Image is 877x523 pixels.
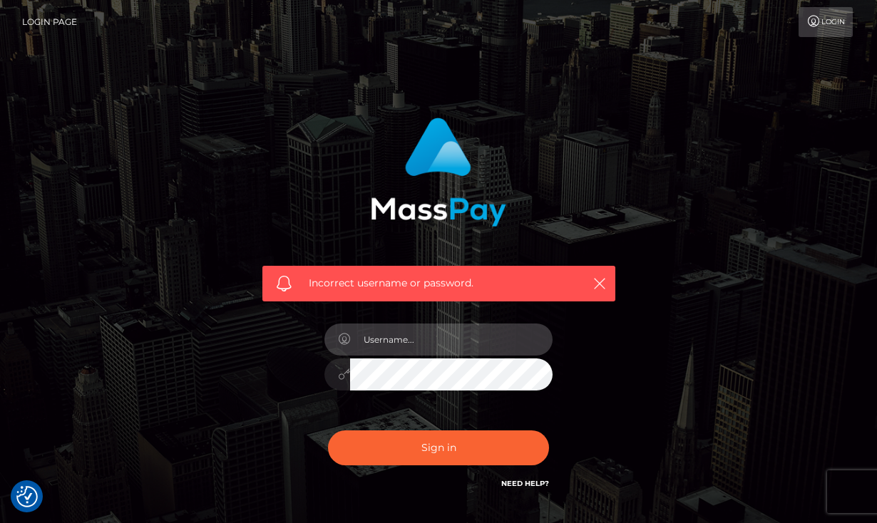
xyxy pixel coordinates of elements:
[309,276,569,291] span: Incorrect username or password.
[16,486,38,507] img: Revisit consent button
[22,7,77,37] a: Login Page
[799,7,853,37] a: Login
[371,118,506,227] img: MassPay Login
[16,486,38,507] button: Consent Preferences
[328,430,549,465] button: Sign in
[350,323,553,356] input: Username...
[501,479,549,488] a: Need Help?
